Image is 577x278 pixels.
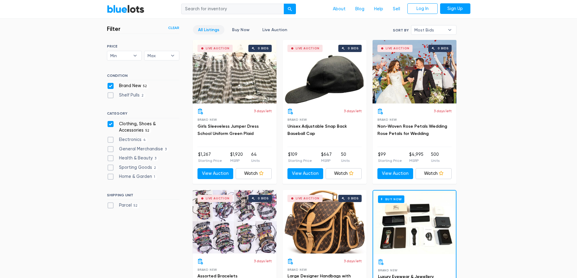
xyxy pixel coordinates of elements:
span: 1 [152,175,157,180]
p: Units [251,158,260,163]
a: Sign Up [440,3,470,14]
p: 3 days left [254,258,272,264]
span: Brand New [377,118,397,121]
p: MSRP [409,158,423,163]
b: ▾ [129,51,141,60]
a: Non-Woven Rose Petals Wedding Rose Petals for Wedding [377,124,447,136]
a: Watch [236,168,272,179]
div: Live Auction [386,47,410,50]
div: 0 bids [258,47,269,50]
span: Brand New [197,118,217,121]
span: Most Bids [414,25,445,34]
li: $1,267 [198,151,222,163]
a: All Listings [193,25,224,34]
a: Live Auction 0 bids [283,190,366,253]
span: Brand New [287,118,307,121]
input: Search for inventory [181,4,284,15]
span: Brand New [197,268,217,271]
span: 52 [132,204,140,208]
a: Log In [407,3,438,14]
a: Blog [350,3,369,15]
a: About [328,3,350,15]
li: $109 [288,151,312,163]
li: $99 [378,151,402,163]
label: Sort By [393,28,409,33]
span: 52 [144,129,151,133]
h6: Buy Now [378,195,404,203]
span: 4 [141,138,148,142]
span: 52 [141,84,149,89]
b: ▾ [443,25,456,34]
div: 0 bids [258,197,269,200]
a: Unisex Adjustable Snap Back Baseball Cap [287,124,347,136]
li: 64 [251,151,260,163]
p: MSRP [230,158,243,163]
span: Max [148,51,167,60]
div: 0 bids [348,47,359,50]
span: 3 [153,156,158,161]
a: Live Auction [257,25,292,34]
label: Brand New [107,83,149,89]
li: $1,920 [230,151,243,163]
a: Clear [168,25,179,31]
h6: CONDITION [107,74,179,80]
label: Shelf Pulls [107,92,146,99]
a: Watch [416,168,452,179]
div: 0 bids [348,197,359,200]
label: Parcel [107,202,140,209]
h6: SHIPPING UNIT [107,193,179,200]
p: Starting Price [198,158,222,163]
p: 3 days left [344,108,362,114]
div: Live Auction [296,197,320,200]
p: MSRP [321,158,332,163]
span: Brand New [287,268,307,271]
b: ▾ [166,51,179,60]
h3: Filter [107,25,121,32]
a: BlueLots [107,5,144,13]
div: Live Auction [206,197,230,200]
label: General Merchandise [107,146,169,152]
span: 2 [152,165,158,170]
a: Sell [388,3,405,15]
p: Units [341,158,350,163]
span: Brand New [378,269,398,272]
a: Help [369,3,388,15]
label: Electronics [107,136,148,143]
a: View Auction [197,168,234,179]
li: $647 [321,151,332,163]
a: View Auction [287,168,323,179]
p: Units [431,158,439,163]
div: 0 bids [438,47,449,50]
a: Girls Sleeveless Jumper Dress School Uniform Green Plaid [197,124,259,136]
li: 50 [341,151,350,163]
p: 3 days left [434,108,452,114]
label: Clothing, Shoes & Accessories [107,121,179,134]
li: 500 [431,151,439,163]
a: Buy Now [373,191,456,254]
label: Home & Garden [107,173,157,180]
div: Live Auction [206,47,230,50]
label: Sporting Goods [107,164,158,171]
h6: PRICE [107,44,179,48]
div: Live Auction [296,47,320,50]
a: Live Auction 0 bids [193,190,277,253]
p: Starting Price [288,158,312,163]
a: Watch [326,168,362,179]
p: 3 days left [254,108,272,114]
a: Live Auction 0 bids [373,40,456,103]
label: Health & Beauty [107,155,158,162]
a: Buy Now [227,25,255,34]
a: Live Auction 0 bids [193,40,277,103]
li: $4,995 [409,151,423,163]
p: 3 days left [344,258,362,264]
a: Live Auction 0 bids [283,40,366,103]
span: Min [110,51,130,60]
span: 3 [163,147,169,152]
a: View Auction [377,168,413,179]
p: Starting Price [378,158,402,163]
span: 2 [140,93,146,98]
h6: CATEGORY [107,111,179,118]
